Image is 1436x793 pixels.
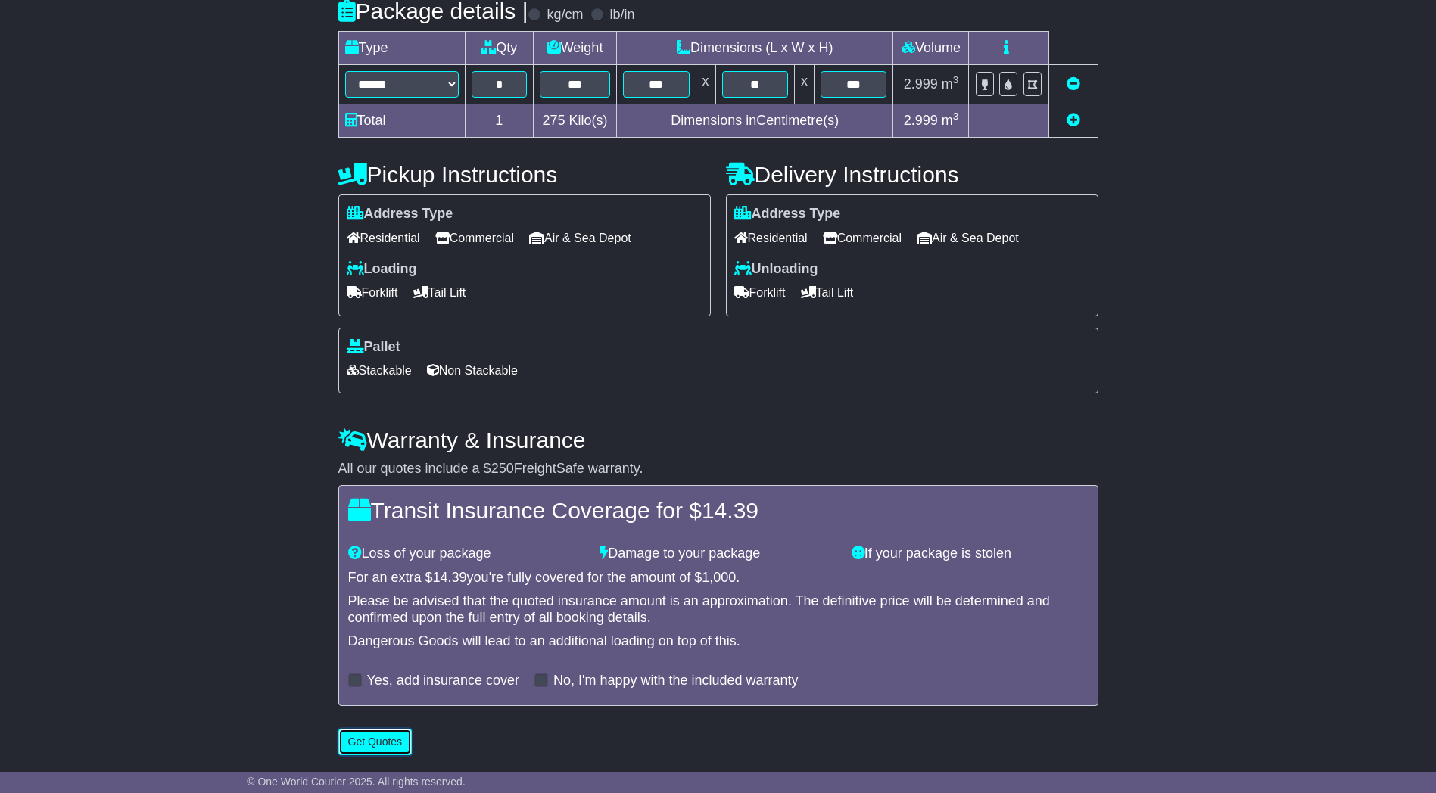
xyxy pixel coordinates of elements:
[844,546,1096,562] div: If your package is stolen
[491,461,514,476] span: 250
[942,76,959,92] span: m
[338,729,413,755] button: Get Quotes
[794,65,814,104] td: x
[347,226,420,250] span: Residential
[734,281,786,304] span: Forklift
[592,546,844,562] div: Damage to your package
[1067,76,1080,92] a: Remove this item
[617,104,893,138] td: Dimensions in Centimetre(s)
[702,570,736,585] span: 1,000
[534,32,617,65] td: Weight
[338,428,1098,452] h4: Warranty & Insurance
[413,281,466,304] span: Tail Lift
[543,113,565,128] span: 275
[338,32,465,65] td: Type
[734,226,808,250] span: Residential
[348,498,1089,523] h4: Transit Insurance Coverage for $
[942,113,959,128] span: m
[348,633,1089,650] div: Dangerous Goods will lead to an additional loading on top of this.
[338,104,465,138] td: Total
[823,226,902,250] span: Commercial
[465,104,534,138] td: 1
[917,226,1019,250] span: Air & Sea Depot
[953,74,959,86] sup: 3
[433,570,467,585] span: 14.39
[734,206,841,222] label: Address Type
[465,32,534,65] td: Qty
[367,673,519,689] label: Yes, add insurance cover
[347,359,412,382] span: Stackable
[347,281,398,304] span: Forklift
[953,110,959,122] sup: 3
[247,776,466,788] span: © One World Courier 2025. All rights reserved.
[904,113,938,128] span: 2.999
[348,570,1089,586] div: For an extra $ you're fully covered for the amount of $ .
[734,261,818,278] label: Unloading
[801,281,854,304] span: Tail Lift
[702,498,758,523] span: 14.39
[534,104,617,138] td: Kilo(s)
[341,546,593,562] div: Loss of your package
[338,461,1098,477] div: All our quotes include a $ FreightSafe warranty.
[547,7,583,23] label: kg/cm
[1067,113,1080,128] a: Add new item
[696,65,715,104] td: x
[726,162,1098,187] h4: Delivery Instructions
[347,206,453,222] label: Address Type
[529,226,631,250] span: Air & Sea Depot
[904,76,938,92] span: 2.999
[553,673,799,689] label: No, I'm happy with the included warranty
[338,162,711,187] h4: Pickup Instructions
[893,32,969,65] td: Volume
[347,261,417,278] label: Loading
[435,226,514,250] span: Commercial
[427,359,518,382] span: Non Stackable
[609,7,634,23] label: lb/in
[347,339,400,356] label: Pallet
[348,593,1089,626] div: Please be advised that the quoted insurance amount is an approximation. The definitive price will...
[617,32,893,65] td: Dimensions (L x W x H)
